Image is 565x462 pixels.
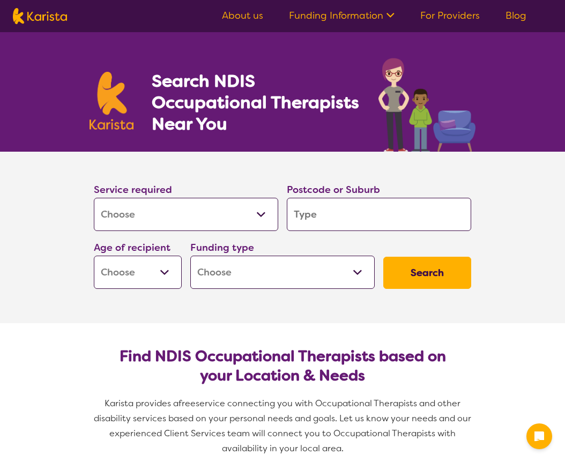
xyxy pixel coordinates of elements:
button: Search [383,257,471,289]
label: Age of recipient [94,241,170,254]
h1: Search NDIS Occupational Therapists Near You [152,70,360,135]
label: Service required [94,183,172,196]
a: For Providers [420,9,480,22]
a: About us [222,9,263,22]
label: Funding type [190,241,254,254]
img: Karista logo [13,8,67,24]
span: Karista provides a [105,398,179,409]
h2: Find NDIS Occupational Therapists based on your Location & Needs [102,347,463,385]
img: occupational-therapy [378,58,475,152]
label: Postcode or Suburb [287,183,380,196]
span: free [179,398,196,409]
a: Funding Information [289,9,395,22]
img: Karista logo [90,72,133,130]
span: service connecting you with Occupational Therapists and other disability services based on your p... [94,398,473,454]
input: Type [287,198,471,231]
a: Blog [505,9,526,22]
